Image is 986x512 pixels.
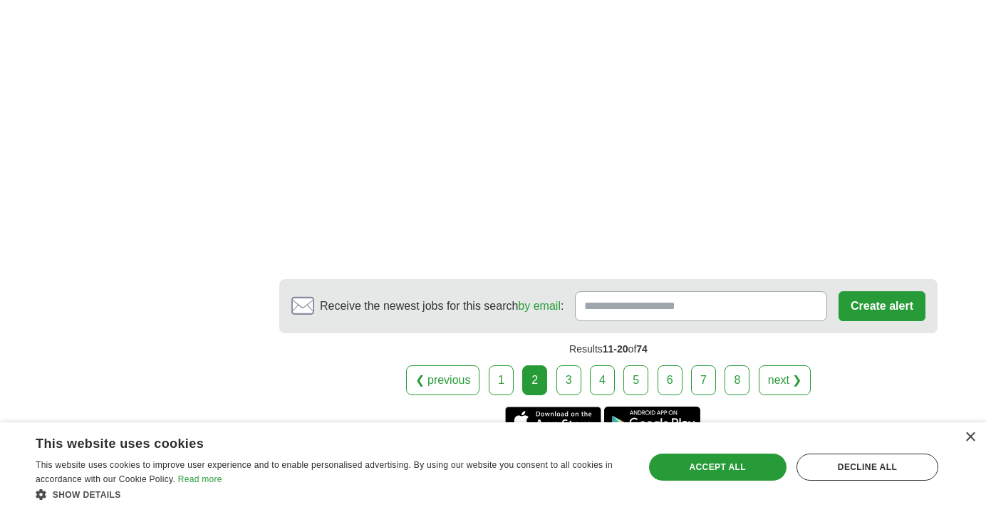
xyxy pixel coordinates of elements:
span: 11-20 [603,343,628,355]
a: 5 [623,365,648,395]
span: 74 [636,343,648,355]
a: 7 [691,365,716,395]
span: Show details [53,490,121,500]
a: 8 [725,365,749,395]
button: Create alert [839,291,925,321]
a: next ❯ [759,365,811,395]
a: ❮ previous [406,365,480,395]
div: Close [965,432,975,443]
a: Get the Android app [604,407,700,435]
div: This website uses cookies [36,431,590,452]
a: Read more, opens a new window [178,474,222,484]
div: 2 [522,365,547,395]
div: Show details [36,487,626,501]
a: by email [518,300,561,312]
a: 4 [590,365,615,395]
a: Get the iPhone app [505,407,601,435]
a: 6 [658,365,683,395]
a: 1 [489,365,514,395]
a: 3 [556,365,581,395]
div: Accept all [649,454,787,481]
span: Receive the newest jobs for this search : [320,298,564,315]
div: Decline all [796,454,938,481]
span: This website uses cookies to improve user experience and to enable personalised advertising. By u... [36,460,613,484]
div: Results of [279,333,938,365]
